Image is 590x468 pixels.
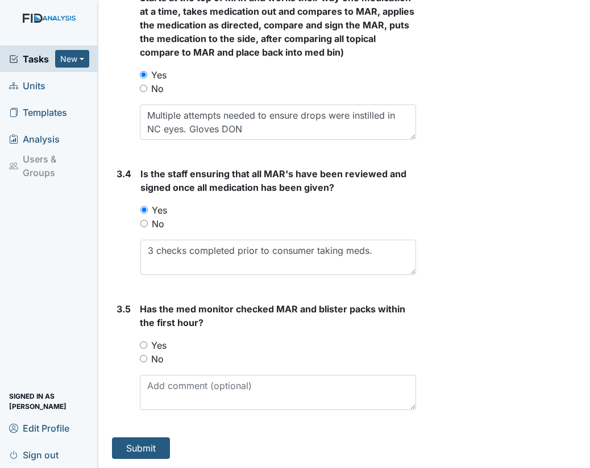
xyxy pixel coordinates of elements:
input: No [140,220,148,227]
span: Signed in as [PERSON_NAME] [9,392,89,410]
span: Edit Profile [9,419,69,437]
input: No [140,85,147,92]
button: Submit [112,437,170,459]
span: Is the staff ensuring that all MAR's have been reviewed and signed once all medication has been g... [140,168,406,193]
label: No [152,217,164,231]
a: Tasks [9,52,55,66]
span: Templates [9,103,67,121]
span: Has the med monitor checked MAR and blister packs within the first hour? [140,303,405,328]
label: Yes [151,339,167,352]
span: Units [9,77,45,94]
span: Analysis [9,130,60,148]
label: 3.4 [117,167,131,181]
input: No [140,355,147,362]
input: Yes [140,71,147,78]
input: Yes [140,206,148,214]
label: 3.5 [117,302,131,316]
label: No [151,352,164,366]
input: Yes [140,341,147,349]
label: Yes [152,203,167,217]
span: Sign out [9,446,59,463]
button: New [55,50,89,68]
label: No [151,82,164,95]
label: Yes [151,68,167,82]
